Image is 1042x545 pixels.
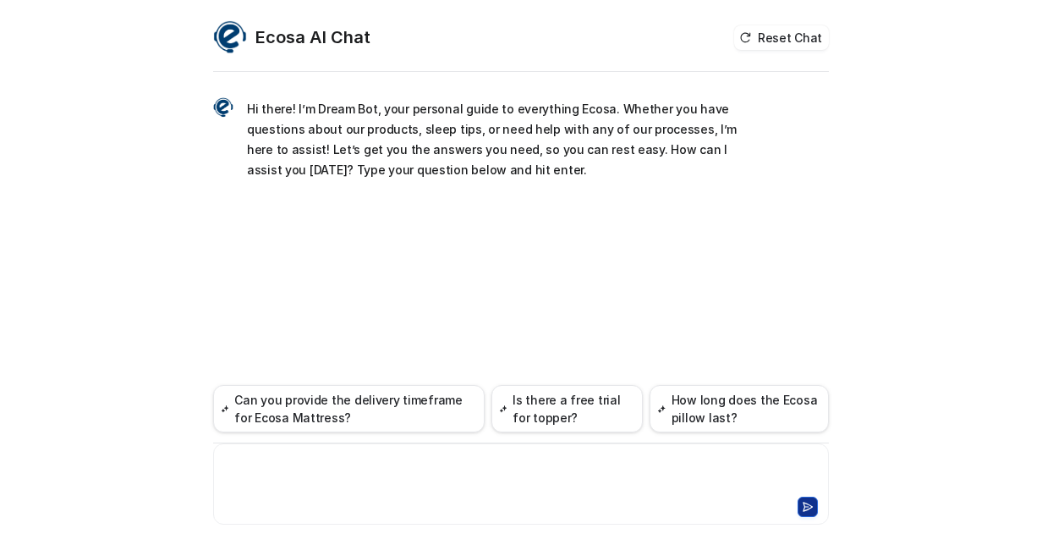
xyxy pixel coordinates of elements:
[213,385,485,432] button: Can you provide the delivery timeframe for Ecosa Mattress?
[213,20,247,54] img: Widget
[247,99,742,180] p: Hi there! I’m Dream Bot, your personal guide to everything Ecosa. Whether you have questions abou...
[734,25,829,50] button: Reset Chat
[255,25,370,49] h2: Ecosa AI Chat
[213,97,233,118] img: Widget
[650,385,829,432] button: How long does the Ecosa pillow last?
[491,385,643,432] button: Is there a free trial for topper?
